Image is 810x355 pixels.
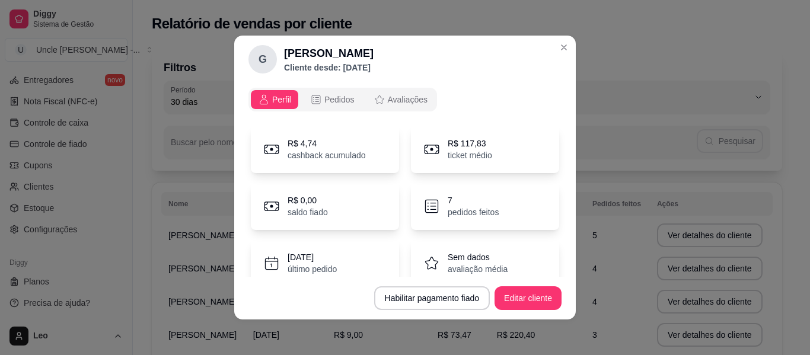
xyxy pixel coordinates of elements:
[495,286,562,310] button: Editar cliente
[448,206,499,218] p: pedidos feitos
[248,88,562,111] div: opções
[288,149,366,161] p: cashback acumulado
[388,94,428,105] span: Avaliações
[248,88,437,111] div: opções
[288,137,366,149] p: R$ 4,74
[374,286,490,310] button: Habilitar pagamento fiado
[448,137,492,149] p: R$ 117,83
[288,206,328,218] p: saldo fiado
[288,194,328,206] p: R$ 0,00
[448,194,499,206] p: 7
[554,38,573,57] button: Close
[248,45,277,73] div: G
[284,62,374,73] p: Cliente desde: [DATE]
[448,251,508,263] p: Sem dados
[284,45,374,62] h2: [PERSON_NAME]
[448,149,492,161] p: ticket médio
[288,251,337,263] p: [DATE]
[448,263,508,275] p: avaliação média
[324,94,355,105] span: Pedidos
[288,263,337,275] p: último pedido
[272,94,291,105] span: Perfil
